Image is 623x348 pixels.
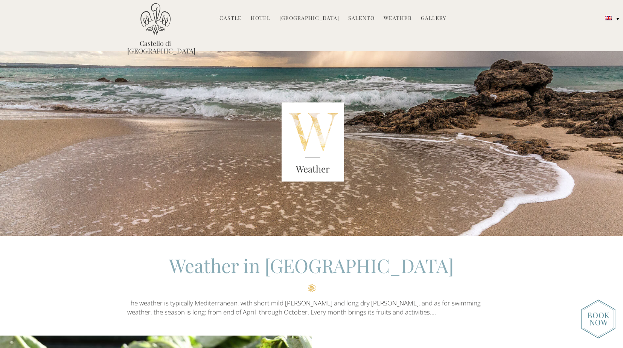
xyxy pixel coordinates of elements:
a: Weather [384,14,412,23]
a: Castle [219,14,242,23]
a: Castello di [GEOGRAPHIC_DATA] [127,40,184,55]
h2: Weather in [GEOGRAPHIC_DATA] [127,253,496,292]
img: Castello di Ugento [140,3,171,35]
a: [GEOGRAPHIC_DATA] [279,14,339,23]
a: Hotel [251,14,270,23]
p: The weather is typically Mediterranean, with short mild [PERSON_NAME] and long dry [PERSON_NAME],... [127,299,496,317]
img: Unknown-2.png [282,102,344,182]
a: Salento [348,14,375,23]
img: new-booknow.png [581,299,615,339]
h3: Weather [282,162,344,176]
img: English [605,16,612,20]
a: Gallery [421,14,446,23]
